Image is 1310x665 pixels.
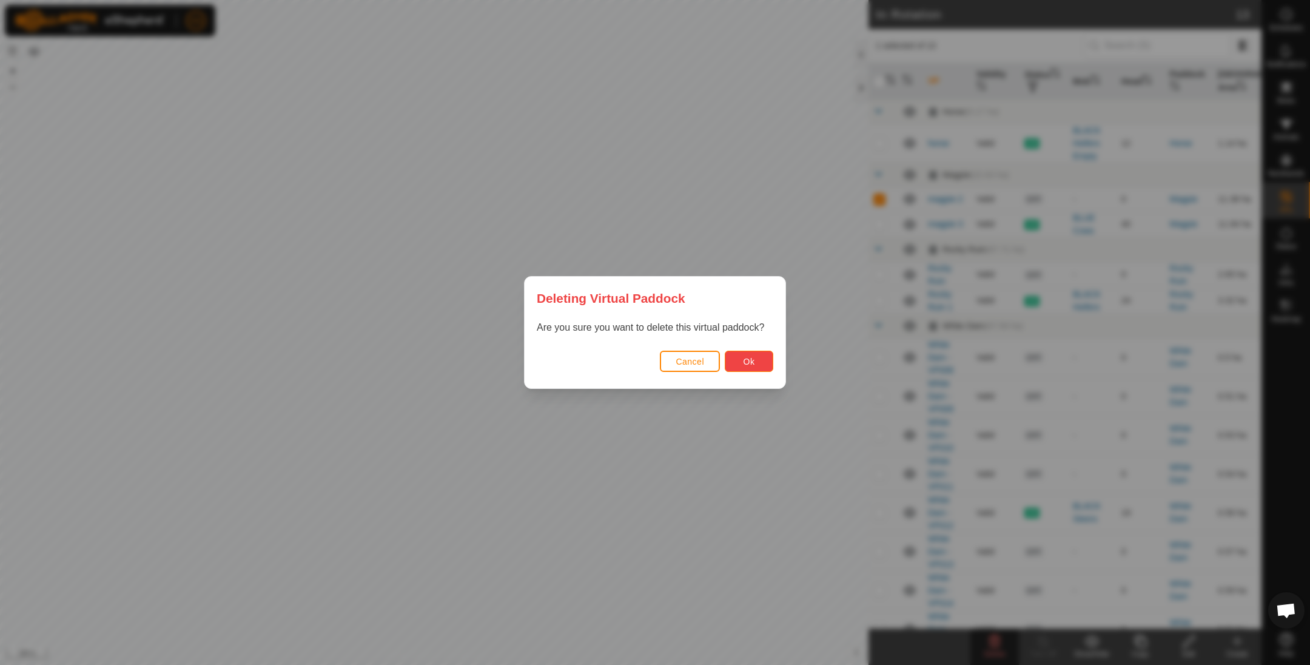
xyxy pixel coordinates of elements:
[1268,592,1305,629] div: Open chat
[744,357,755,366] span: Ok
[676,357,704,366] span: Cancel
[537,289,685,308] span: Deleting Virtual Paddock
[537,320,773,335] p: Are you sure you want to delete this virtual paddock?
[725,351,773,372] button: Ok
[660,351,720,372] button: Cancel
